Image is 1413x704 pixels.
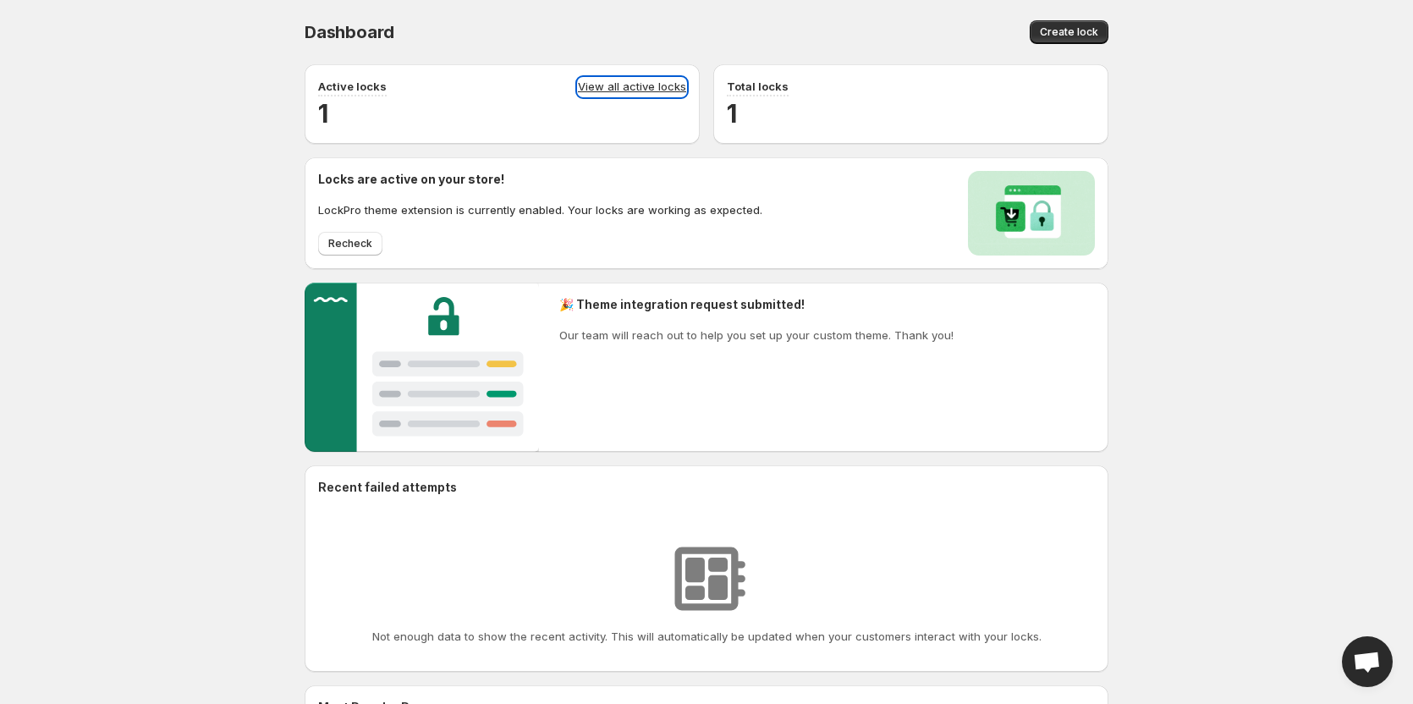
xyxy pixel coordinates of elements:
h2: Locks are active on your store! [318,171,762,188]
p: Our team will reach out to help you set up your custom theme. Thank you! [559,327,954,344]
p: LockPro theme extension is currently enabled. Your locks are working as expected. [318,201,762,218]
h2: Recent failed attempts [318,479,457,496]
img: No resources found [664,536,749,621]
span: Recheck [328,237,372,250]
h2: 1 [727,96,1095,130]
button: Create lock [1030,20,1108,44]
span: Create lock [1040,25,1098,39]
a: View all active locks [578,78,686,96]
h2: 1 [318,96,686,130]
button: Recheck [318,232,382,256]
img: Locks activated [968,171,1095,256]
div: Open chat [1342,636,1393,687]
span: Dashboard [305,22,394,42]
h2: 🎉 Theme integration request submitted! [559,296,954,313]
p: Active locks [318,78,387,95]
p: Not enough data to show the recent activity. This will automatically be updated when your custome... [372,628,1042,645]
p: Total locks [727,78,789,95]
img: Customer support [305,283,539,452]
